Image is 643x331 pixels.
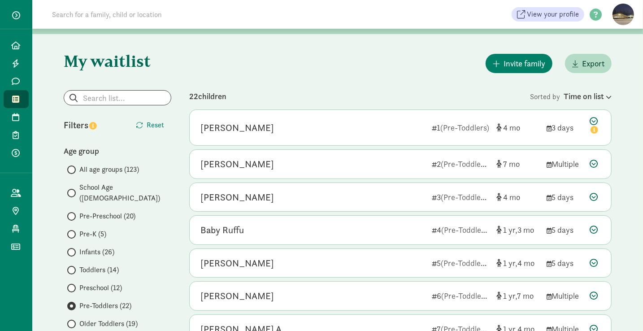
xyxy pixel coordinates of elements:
[564,90,612,102] div: Time on list
[79,265,119,275] span: Toddlers (14)
[496,122,539,134] div: [object Object]
[79,164,139,175] span: All age groups (123)
[547,191,582,203] div: 5 days
[200,223,244,237] div: Baby Ruffu
[547,257,582,269] div: 5 days
[441,159,490,169] span: (Pre-Toddlers)
[517,291,534,301] span: 7
[440,122,489,133] span: (Pre-Toddlers)
[503,291,517,301] span: 1
[200,157,274,171] div: Lilly Ohm
[503,159,520,169] span: 7
[432,122,489,134] div: 1
[64,52,171,70] h1: My waitlist
[441,225,490,235] span: (Pre-Toddlers)
[504,57,545,70] span: Invite family
[129,116,171,134] button: Reset
[496,158,539,170] div: [object Object]
[517,225,534,235] span: 3
[79,318,138,329] span: Older Toddlers (19)
[486,54,552,73] button: Invite family
[503,258,517,268] span: 1
[432,158,489,170] div: 2
[441,291,490,301] span: (Pre-Toddlers)
[79,229,106,240] span: Pre-K (5)
[147,120,164,131] span: Reset
[547,158,582,170] div: Multiple
[565,54,612,73] button: Export
[432,224,489,236] div: 4
[79,247,114,257] span: Infants (26)
[47,5,298,23] input: Search for a family, child or location
[432,290,489,302] div: 6
[527,9,579,20] span: View your profile
[64,91,171,105] input: Search list...
[432,257,489,269] div: 5
[598,288,643,331] iframe: Chat Widget
[64,145,171,157] div: Age group
[79,283,122,293] span: Preschool (12)
[496,224,539,236] div: [object Object]
[547,224,582,236] div: 5 days
[547,122,582,134] div: 3 days
[79,182,171,204] span: School Age ([DEMOGRAPHIC_DATA])
[496,257,539,269] div: [object Object]
[432,191,489,203] div: 3
[200,256,274,270] div: Blake Milius
[79,211,135,222] span: Pre-Preschool (20)
[441,192,490,202] span: (Pre-Toddlers)
[200,190,274,205] div: Arin Perneedi
[503,122,520,133] span: 4
[496,191,539,203] div: [object Object]
[547,290,582,302] div: Multiple
[530,90,612,102] div: Sorted by
[441,258,490,268] span: (Pre-Toddlers)
[189,90,530,102] div: 22 children
[200,121,274,135] div: Hayden Hendricks
[517,258,534,268] span: 4
[79,301,131,311] span: Pre-Toddlers (22)
[64,118,117,132] div: Filters
[503,225,517,235] span: 1
[496,290,539,302] div: [object Object]
[512,7,584,22] a: View your profile
[200,289,274,303] div: Kira Garrett
[582,57,604,70] span: Export
[503,192,520,202] span: 4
